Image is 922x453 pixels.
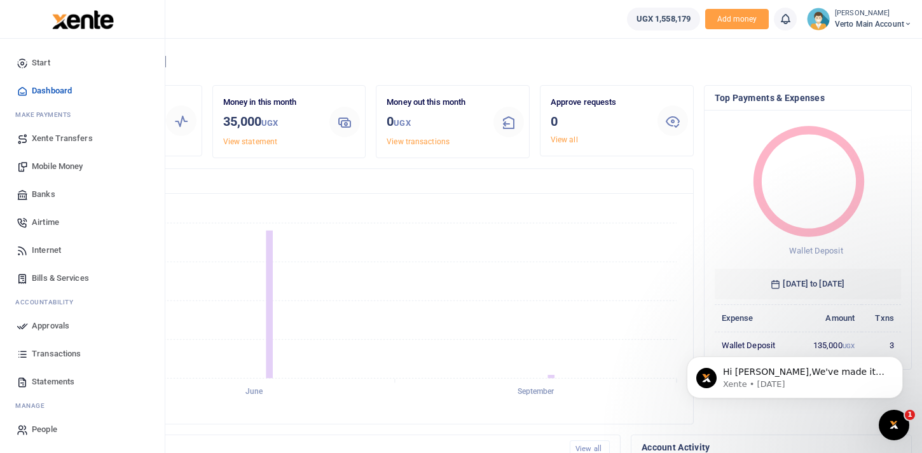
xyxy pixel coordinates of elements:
span: Mobile Money [32,160,83,173]
h4: Transactions Overview [59,174,683,188]
iframe: Intercom live chat [879,410,909,440]
span: 1 [905,410,915,420]
a: Statements [10,368,155,396]
span: anage [22,401,45,410]
img: logo-large [52,10,114,29]
h3: 0 [551,112,647,131]
th: Expense [715,304,795,332]
a: profile-user [PERSON_NAME] Verto Main Account [807,8,912,30]
span: Banks [32,188,55,201]
iframe: Intercom notifications message [668,330,922,419]
th: Amount [795,304,862,332]
span: Dashboard [32,85,72,97]
span: Wallet Deposit [789,246,843,255]
tspan: June [245,388,263,396]
span: Statements [32,375,74,388]
a: Bills & Services [10,264,155,292]
span: Internet [32,244,61,257]
small: [PERSON_NAME] [835,8,912,19]
a: Airtime [10,208,155,236]
h4: Hello [PERSON_NAME] [48,55,912,69]
p: Approve requests [551,96,647,109]
a: View all [551,135,578,144]
a: View statement [223,137,277,146]
a: logo-small logo-large logo-large [51,14,114,24]
a: Transactions [10,340,155,368]
li: Wallet ballance [622,8,705,30]
span: ake Payments [22,110,71,119]
li: Toup your wallet [705,9,769,30]
a: UGX 1,558,179 [627,8,700,30]
a: Xente Transfers [10,125,155,152]
span: UGX 1,558,179 [636,13,691,25]
h6: [DATE] to [DATE] [715,269,902,299]
p: Money out this month [387,96,483,109]
small: UGX [261,118,278,128]
img: profile-user [807,8,830,30]
a: Mobile Money [10,152,155,180]
a: Start [10,49,155,77]
span: Start [32,57,50,69]
span: Verto Main Account [835,18,912,30]
span: Add money [705,9,769,30]
a: Dashboard [10,77,155,105]
a: Approvals [10,312,155,340]
p: Money in this month [223,96,320,109]
th: Txns [862,304,901,332]
h3: 0 [387,112,483,133]
small: UGX [394,118,410,128]
a: Internet [10,236,155,264]
span: Approvals [32,320,69,332]
a: People [10,416,155,443]
tspan: September [518,388,555,396]
span: countability [25,297,73,307]
span: Bills & Services [32,272,89,285]
a: View transactions [387,137,450,146]
li: Ac [10,292,155,312]
span: Xente Transfers [32,132,93,145]
span: People [32,423,57,436]
li: M [10,105,155,125]
span: Airtime [32,216,59,229]
li: M [10,396,155,416]
span: Transactions [32,348,81,360]
a: Add money [705,13,769,23]
h3: 35,000 [223,112,320,133]
a: Banks [10,180,155,208]
h4: Top Payments & Expenses [715,91,902,105]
